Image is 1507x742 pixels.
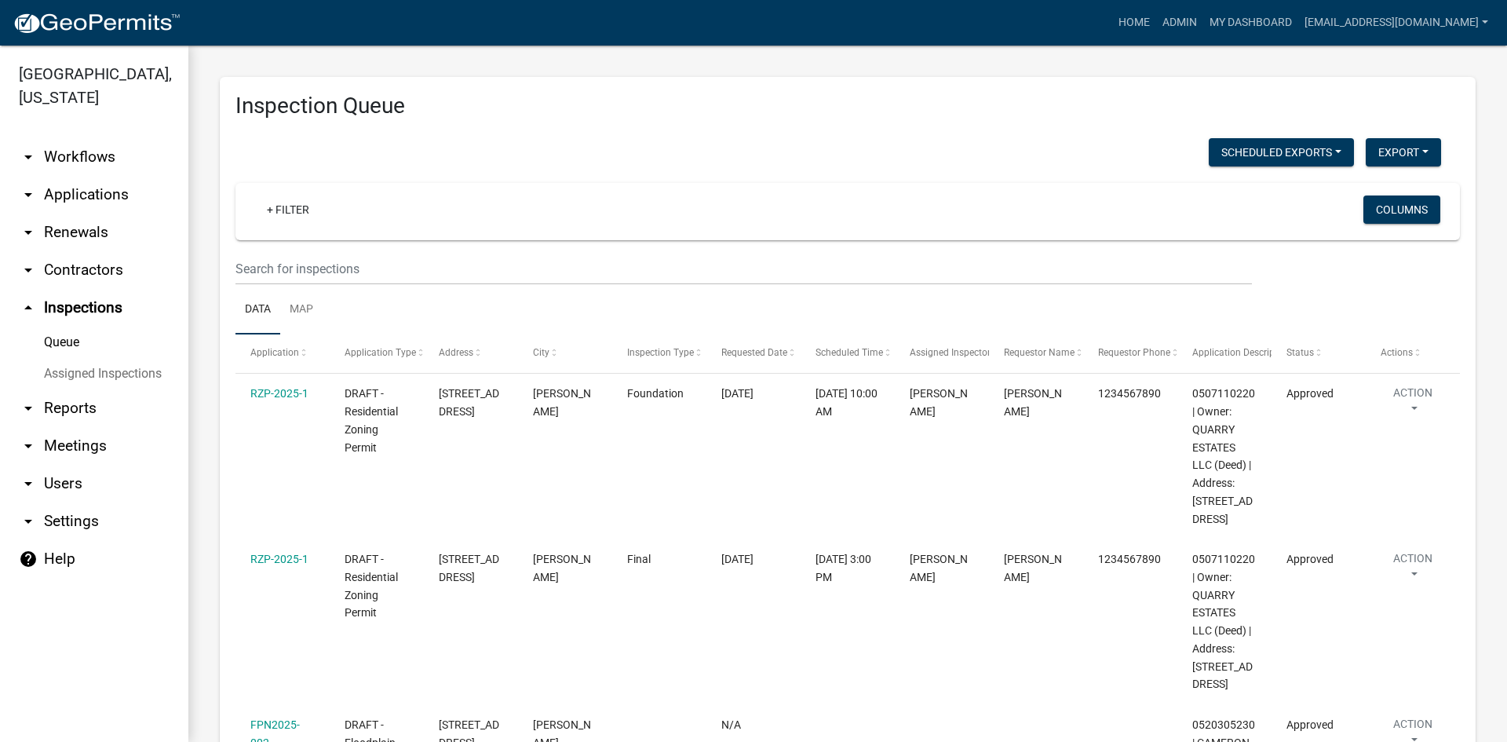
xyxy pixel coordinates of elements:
[1192,387,1255,525] span: 0507110220 | Owner: QUARRY ESTATES LLC (Deed) | Address: 17182 PRIMROSE AVE
[1004,387,1062,418] span: Marcus
[250,347,299,358] span: Application
[816,347,883,358] span: Scheduled Time
[1192,347,1291,358] span: Application Description
[439,387,499,418] span: 17182 PRIMROSE AVE
[330,334,424,372] datatable-header-cell: Application Type
[19,474,38,493] i: arrow_drop_down
[19,512,38,531] i: arrow_drop_down
[801,334,895,372] datatable-header-cell: Scheduled Time
[439,553,499,583] span: 17182 PRIMROSE AVE
[1098,347,1170,358] span: Requestor Phone
[721,387,753,400] span: 02/28/2025
[250,553,308,565] a: RZP-2025-1
[1286,387,1334,400] span: Approved
[1156,8,1203,38] a: Admin
[1112,8,1156,38] a: Home
[19,399,38,418] i: arrow_drop_down
[19,261,38,280] i: arrow_drop_down
[19,185,38,204] i: arrow_drop_down
[345,387,398,453] span: DRAFT - Residential Zoning Permit
[1381,550,1445,590] button: Action
[533,347,549,358] span: City
[910,347,991,358] span: Assigned Inspector
[1272,334,1366,372] datatable-header-cell: Status
[19,550,38,568] i: help
[721,553,753,565] span: 03/07/2025
[816,550,880,587] div: [DATE] 3:00 PM
[254,196,322,224] a: + Filter
[1177,334,1272,372] datatable-header-cell: Application Description
[706,334,801,372] datatable-header-cell: Requested Date
[1083,334,1177,372] datatable-header-cell: Requestor Phone
[518,334,612,372] datatable-header-cell: City
[612,334,706,372] datatable-header-cell: Inspection Type
[235,334,330,372] datatable-header-cell: Application
[235,253,1252,285] input: Search for inspections
[439,347,473,358] span: Address
[1192,553,1255,690] span: 0507110220 | Owner: QUARRY ESTATES LLC (Deed) | Address: 17182 PRIMROSE AVE
[1286,347,1314,358] span: Status
[1298,8,1494,38] a: [EMAIL_ADDRESS][DOMAIN_NAME]
[1098,553,1161,565] span: 1234567890
[19,148,38,166] i: arrow_drop_down
[1381,347,1413,358] span: Actions
[1004,553,1062,583] span: Marcus
[533,387,591,418] span: AMES
[895,334,989,372] datatable-header-cell: Assigned Inspector
[1366,334,1460,372] datatable-header-cell: Actions
[627,347,694,358] span: Inspection Type
[424,334,518,372] datatable-header-cell: Address
[533,553,591,583] span: AMES
[910,387,968,418] span: Marcus Amman
[235,93,1460,119] h3: Inspection Queue
[989,334,1083,372] datatable-header-cell: Requestor Name
[345,553,398,619] span: DRAFT - Residential Zoning Permit
[1098,387,1161,400] span: 1234567890
[627,553,651,565] span: Final
[721,347,787,358] span: Requested Date
[345,347,416,358] span: Application Type
[19,437,38,455] i: arrow_drop_down
[280,285,323,335] a: Map
[816,385,880,421] div: [DATE] 10:00 AM
[1203,8,1298,38] a: My Dashboard
[910,553,968,583] span: Marcus Amman
[250,387,308,400] a: RZP-2025-1
[19,223,38,242] i: arrow_drop_down
[1004,347,1075,358] span: Requestor Name
[1363,196,1440,224] button: Columns
[235,285,280,335] a: Data
[1286,553,1334,565] span: Approved
[1366,138,1441,166] button: Export
[19,298,38,317] i: arrow_drop_up
[1286,718,1334,731] span: Approved
[1209,138,1354,166] button: Scheduled Exports
[627,387,684,400] span: Foundation
[721,718,741,731] span: N/A
[1381,385,1445,424] button: Action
